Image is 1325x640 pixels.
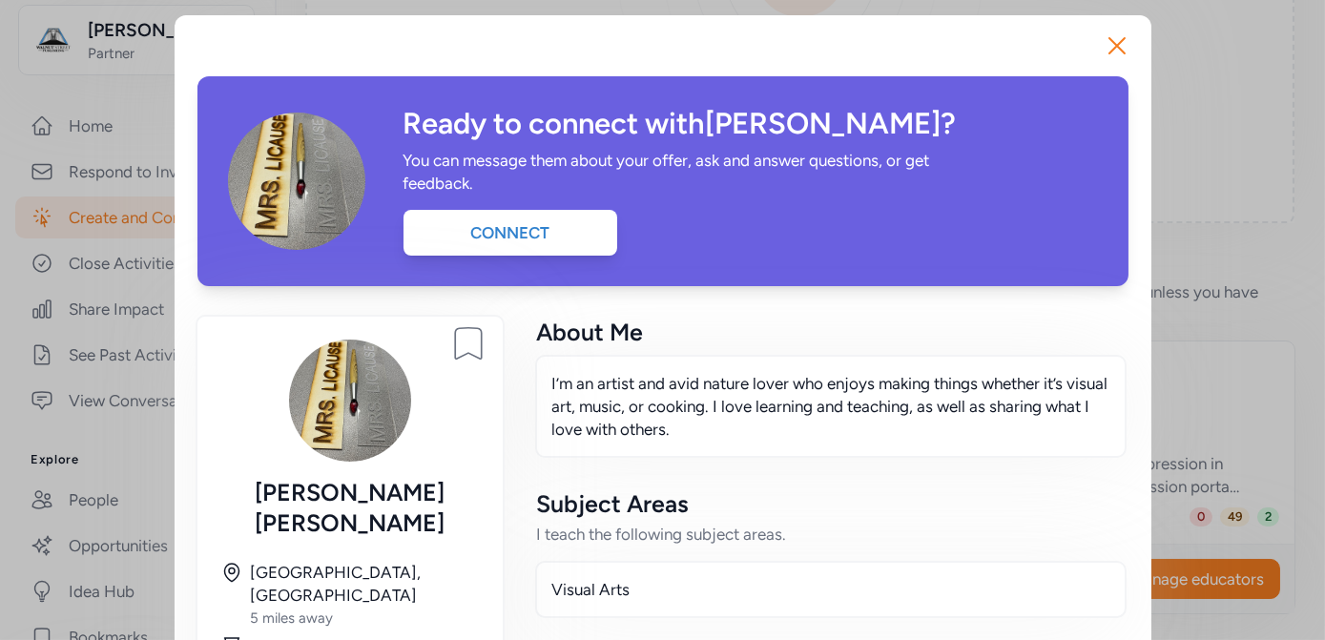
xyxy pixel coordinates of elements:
[404,210,617,256] div: Connect
[404,107,1098,141] div: Ready to connect with [PERSON_NAME] ?
[552,372,1109,441] p: I’m an artist and avid nature lover who enjoys making things whether it’s visual art, music, or c...
[404,149,953,195] div: You can message them about your offer, ask and answer questions, or get feedback.
[552,578,1109,601] div: Visual Arts
[289,340,411,462] img: Avatar
[228,113,365,250] img: Avatar
[537,317,1125,347] div: About Me
[537,488,1125,519] div: Subject Areas
[251,609,480,628] div: 5 miles away
[220,477,480,538] div: [PERSON_NAME] [PERSON_NAME]
[251,561,480,607] div: [GEOGRAPHIC_DATA], [GEOGRAPHIC_DATA]
[537,523,1125,546] div: I teach the following subject areas.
